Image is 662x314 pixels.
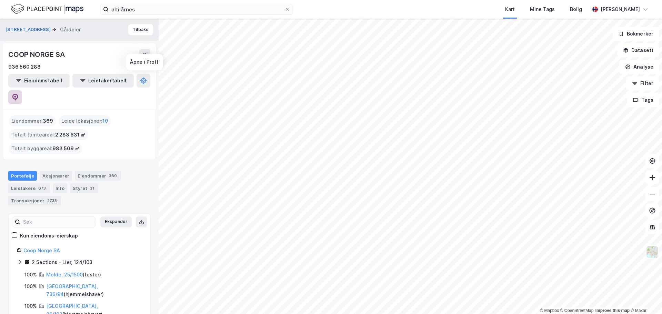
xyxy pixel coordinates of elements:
[32,258,92,266] div: 2 Sections - Lier, 124/103
[108,172,118,179] div: 369
[24,282,37,291] div: 100%
[40,171,72,181] div: Aksjonærer
[627,93,659,107] button: Tags
[102,117,108,125] span: 10
[601,5,640,13] div: [PERSON_NAME]
[46,283,98,297] a: [GEOGRAPHIC_DATA], 736/94
[72,74,134,88] button: Leietakertabell
[530,5,555,13] div: Mine Tags
[570,5,582,13] div: Bolig
[46,271,101,279] div: ( fester )
[46,282,142,299] div: ( hjemmelshaver )
[60,26,81,34] div: Gårdeier
[628,281,662,314] iframe: Chat Widget
[20,232,78,240] div: Kun eiendoms-eierskap
[52,144,80,153] span: 983 509 ㎡
[595,308,630,313] a: Improve this map
[53,183,67,193] div: Info
[8,171,37,181] div: Portefølje
[9,129,88,140] div: Totalt tomteareal :
[560,308,594,313] a: OpenStreetMap
[6,26,52,33] button: [STREET_ADDRESS]
[617,43,659,57] button: Datasett
[619,60,659,74] button: Analyse
[128,24,153,35] button: Tilbake
[9,143,82,154] div: Totalt byggareal :
[46,272,83,277] a: Molde, 25/1500
[20,217,96,227] input: Søk
[37,185,47,192] div: 673
[89,185,96,192] div: 21
[24,302,37,310] div: 100%
[8,49,66,60] div: COOP NORGE SA
[70,183,98,193] div: Styret
[646,245,659,259] img: Z
[9,115,56,126] div: Eiendommer :
[43,117,53,125] span: 369
[23,247,60,253] a: Coop Norge SA
[8,74,70,88] button: Eiendomstabell
[505,5,515,13] div: Kart
[59,115,111,126] div: Leide lokasjoner :
[55,131,86,139] span: 2 283 631 ㎡
[540,308,559,313] a: Mapbox
[626,77,659,90] button: Filter
[8,183,50,193] div: Leietakere
[109,4,284,14] input: Søk på adresse, matrikkel, gårdeiere, leietakere eller personer
[11,3,83,15] img: logo.f888ab2527a4732fd821a326f86c7f29.svg
[75,171,121,181] div: Eiendommer
[8,63,41,71] div: 936 560 288
[8,196,61,205] div: Transaksjoner
[613,27,659,41] button: Bokmerker
[24,271,37,279] div: 100%
[100,216,132,227] button: Ekspander
[46,197,58,204] div: 2733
